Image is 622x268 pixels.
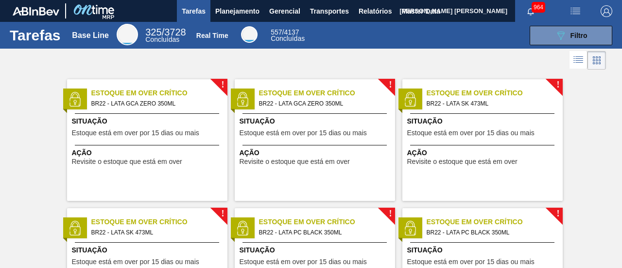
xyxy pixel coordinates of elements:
span: Revisite o estoque que está em over [240,158,350,165]
span: Concluídas [145,36,179,43]
img: status [68,92,82,107]
span: BR22 - LATA SK 473ML [91,227,220,238]
img: status [235,221,250,235]
span: Situação [72,245,225,255]
span: Estoque está em over por 15 dias ou mais [72,129,199,137]
span: ! [389,81,392,89]
span: Planejamento [215,5,259,17]
span: Estoque em Over Crítico [427,217,563,227]
div: Visão em Lista [570,51,587,70]
h1: Tarefas [10,30,61,41]
span: Ação [407,148,560,158]
span: Situação [240,116,393,126]
span: Situação [72,116,225,126]
div: Base Line [145,28,186,43]
span: BR22 - LATA PC BLACK 350ML [259,227,387,238]
span: Relatórios [359,5,392,17]
span: Situação [407,245,560,255]
span: Estoque em Over Crítico [259,217,395,227]
span: ! [556,81,559,89]
span: Ação [240,148,393,158]
div: Real Time [196,32,228,39]
span: 557 [271,28,282,36]
span: Estoque está em over por 15 dias ou mais [407,258,535,266]
span: Estoque está em over por 15 dias ou mais [240,129,367,137]
img: userActions [570,5,581,17]
span: Ação [72,148,225,158]
img: TNhmsLtSVTkK8tSr43FrP2fwEKptu5GPRR3wAAAABJRU5ErkJggg== [13,7,59,16]
span: 325 [145,27,161,37]
span: BR22 - LATA GCA ZERO 350ML [259,98,387,109]
span: Revisite o estoque que está em over [407,158,518,165]
span: BR22 - LATA PC BLACK 350ML [427,227,555,238]
span: Estoque em Over Crítico [91,217,227,227]
span: ! [389,210,392,217]
button: Filtro [530,26,612,45]
span: ! [556,210,559,217]
img: status [403,92,417,107]
span: Concluídas [271,35,305,42]
span: 964 [532,2,545,13]
div: Visão em Cards [587,51,606,70]
div: Real Time [241,26,258,43]
span: ! [221,210,224,217]
div: Base Line [117,24,138,45]
img: status [235,92,250,107]
img: status [68,221,82,235]
span: BR22 - LATA SK 473ML [427,98,555,109]
img: Logout [601,5,612,17]
span: Estoque está em over por 15 dias ou mais [240,258,367,266]
span: Estoque está em over por 15 dias ou mais [407,129,535,137]
button: Notificações [515,4,546,18]
span: Gerencial [269,5,300,17]
span: Estoque em Over Crítico [427,88,563,98]
span: Transportes [310,5,349,17]
span: Revisite o estoque que está em over [72,158,182,165]
span: Tarefas [182,5,206,17]
div: Real Time [271,29,305,42]
span: / 3728 [145,27,186,37]
span: Estoque em Over Crítico [91,88,227,98]
span: Filtro [570,32,587,39]
span: ! [221,81,224,89]
span: Situação [407,116,560,126]
span: Estoque em Over Crítico [259,88,395,98]
img: status [403,221,417,235]
span: Estoque está em over por 15 dias ou mais [72,258,199,266]
span: Situação [240,245,393,255]
div: Base Line [72,31,109,40]
span: BR22 - LATA GCA ZERO 350ML [91,98,220,109]
span: / 4137 [271,28,299,36]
